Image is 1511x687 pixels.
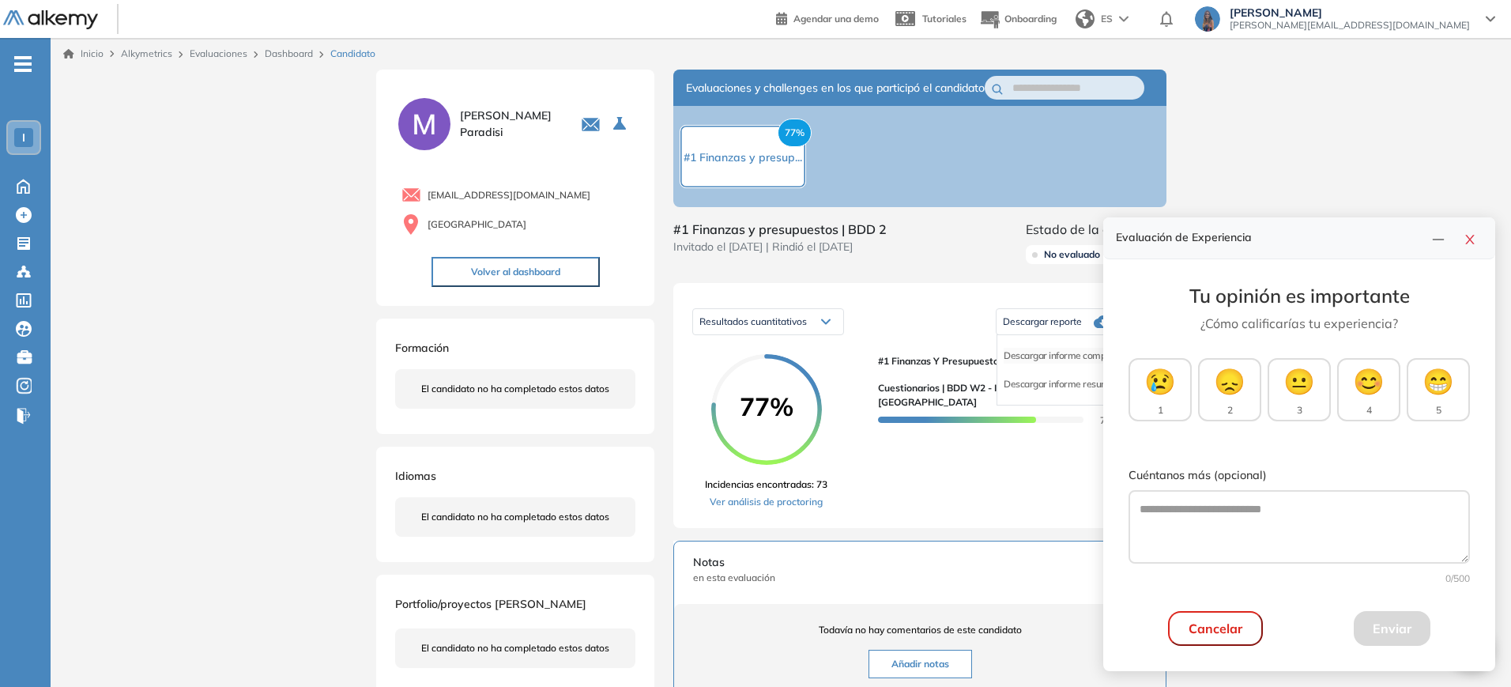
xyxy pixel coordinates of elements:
[1268,358,1331,421] button: 😐3
[1168,611,1263,646] button: Cancelar
[979,2,1057,36] button: Onboarding
[1198,358,1261,421] button: 😞2
[1230,6,1470,19] span: [PERSON_NAME]
[878,381,1058,410] span: Cuestionarios | BDD W2 - IT [GEOGRAPHIC_DATA]
[607,110,635,138] button: Seleccione la evaluación activa
[793,13,879,25] span: Agendar una demo
[1230,19,1470,32] span: [PERSON_NAME][EMAIL_ADDRESS][DOMAIN_NAME]
[1337,358,1400,421] button: 😊4
[3,10,98,30] img: Logo
[1026,220,1166,239] span: Estado de la evaluación
[1129,314,1470,333] p: ¿Cómo calificarías tu experiencia?
[121,47,172,59] span: Alkymetrics
[395,95,454,153] img: PROFILE_MENU_LOGO_USER
[395,341,449,355] span: Formación
[1366,403,1372,417] span: 4
[1129,467,1470,485] label: Cuéntanos más (opcional)
[1119,16,1129,22] img: arrow
[711,394,822,419] span: 77%
[265,47,313,59] a: Dashboard
[1129,358,1192,421] button: 😢1
[878,354,1135,368] span: #1 Finanzas y presupuestos | BDD 2
[22,131,25,144] span: I
[1116,231,1426,244] h4: Evaluación de Experiencia
[922,13,967,25] span: Tutoriales
[1283,362,1315,400] span: 😐
[1214,362,1245,400] span: 😞
[1422,362,1454,400] span: 😁
[693,554,1147,571] span: Notas
[1407,358,1470,421] button: 😁5
[421,641,609,655] span: El candidato no ha completado estos datos
[1004,376,1121,392] li: Descargar informe resumido
[705,495,827,509] a: Ver análisis de proctoring
[778,119,812,147] span: 77%
[421,510,609,524] span: El candidato no ha completado estos datos
[1004,348,1121,364] li: Descargar informe completo
[1076,9,1095,28] img: world
[705,478,827,492] span: Incidencias encontradas: 73
[1004,13,1057,25] span: Onboarding
[1353,362,1385,400] span: 😊
[330,47,375,61] span: Candidato
[1158,403,1163,417] span: 1
[673,239,887,255] span: Invitado el [DATE] | Rindió el [DATE]
[1426,227,1451,249] button: line
[431,257,600,287] button: Volver al dashboard
[1044,248,1100,261] span: No evaluado
[63,47,104,61] a: Inicio
[1129,572,1470,586] div: 0 /500
[684,150,802,164] span: #1 Finanzas y presup...
[428,217,526,232] span: [GEOGRAPHIC_DATA]
[395,469,436,483] span: Idiomas
[1129,285,1470,308] h3: Tu opinión es importante
[460,108,562,141] span: [PERSON_NAME] Paradisi
[1436,403,1441,417] span: 5
[421,382,609,396] span: El candidato no ha completado estos datos
[1432,233,1445,246] span: line
[699,315,807,327] span: Resultados cuantitativos
[1003,315,1082,328] span: Descargar reporte
[1464,233,1476,246] span: close
[14,62,32,66] i: -
[693,623,1147,637] span: Todavía no hay comentarios de este candidato
[1144,362,1176,400] span: 😢
[1457,227,1483,249] button: close
[1101,12,1113,26] span: ES
[1354,611,1430,646] button: Enviar
[395,597,586,611] span: Portfolio/proyectos [PERSON_NAME]
[686,80,985,96] span: Evaluaciones y challenges en los que participó el candidato
[693,571,1147,585] span: en esta evaluación
[1297,403,1302,417] span: 3
[428,188,590,202] span: [EMAIL_ADDRESS][DOMAIN_NAME]
[1227,403,1233,417] span: 2
[776,8,879,27] a: Agendar una demo
[190,47,247,59] a: Evaluaciones
[1081,414,1130,426] span: 76.9 %
[673,220,887,239] span: #1 Finanzas y presupuestos | BDD 2
[869,650,972,678] button: Añadir notas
